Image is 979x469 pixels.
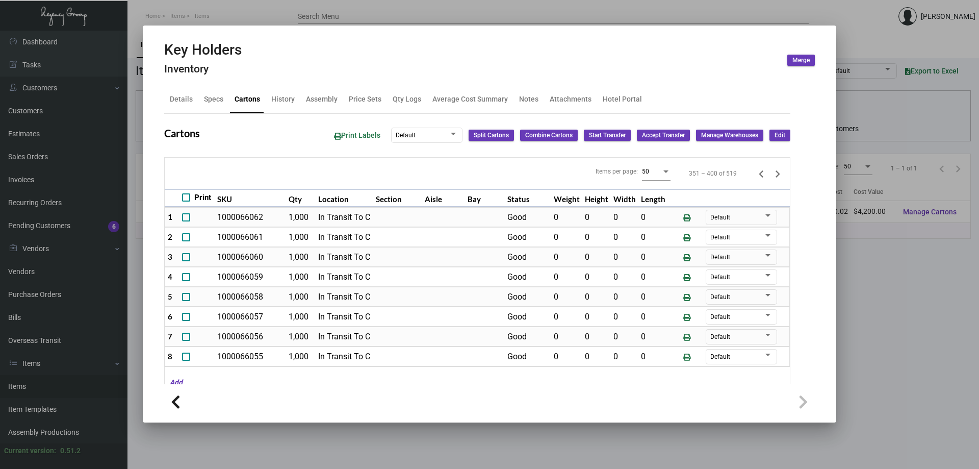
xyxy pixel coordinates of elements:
[168,332,172,341] span: 7
[168,352,172,361] span: 8
[787,55,815,66] button: Merge
[638,189,668,207] th: Length
[642,168,649,175] span: 50
[465,189,505,207] th: Bay
[525,131,573,140] span: Combine Cartons
[642,131,685,140] span: Accept Transfer
[194,191,211,204] span: Print
[432,94,508,105] div: Average Cost Summary
[286,189,316,207] th: Qty
[710,234,730,241] span: Default
[393,94,421,105] div: Qty Logs
[589,131,626,140] span: Start Transfer
[689,169,737,178] div: 351 – 400 of 519
[637,130,690,141] button: Accept Transfer
[710,214,730,221] span: Default
[235,94,260,105] div: Cartons
[775,131,785,140] span: Edit
[168,212,172,221] span: 1
[165,377,183,388] mat-hint: Add
[60,446,81,456] div: 0.51.2
[519,94,538,105] div: Notes
[642,167,671,176] mat-select: Items per page:
[505,189,551,207] th: Status
[696,130,763,141] button: Manage Warehouses
[753,165,769,182] button: Previous page
[168,292,172,301] span: 5
[164,41,242,59] h2: Key Holders
[164,63,242,76] h4: Inventory
[306,94,338,105] div: Assembly
[603,94,642,105] div: Hotel Portal
[168,252,172,261] span: 3
[422,189,465,207] th: Aisle
[349,94,381,105] div: Price Sets
[551,189,582,207] th: Weight
[215,189,286,207] th: SKU
[769,130,790,141] button: Edit
[769,165,786,182] button: Next page
[596,167,638,176] div: Items per page:
[168,232,172,241] span: 2
[611,189,638,207] th: Width
[710,333,730,340] span: Default
[164,127,200,139] h2: Cartons
[550,94,591,105] div: Attachments
[316,189,374,207] th: Location
[474,131,509,140] span: Split Cartons
[469,130,514,141] button: Split Cartons
[168,272,172,281] span: 4
[584,130,631,141] button: Start Transfer
[710,254,730,261] span: Default
[396,132,416,139] span: Default
[4,446,56,456] div: Current version:
[701,131,758,140] span: Manage Warehouses
[582,189,611,207] th: Height
[710,313,730,320] span: Default
[373,189,422,207] th: Section
[710,274,730,281] span: Default
[168,312,172,321] span: 6
[792,56,810,65] span: Merge
[334,131,380,139] span: Print Labels
[271,94,295,105] div: History
[170,94,193,105] div: Details
[326,126,389,145] button: Print Labels
[204,94,223,105] div: Specs
[710,353,730,360] span: Default
[710,293,730,301] span: Default
[520,130,578,141] button: Combine Cartons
